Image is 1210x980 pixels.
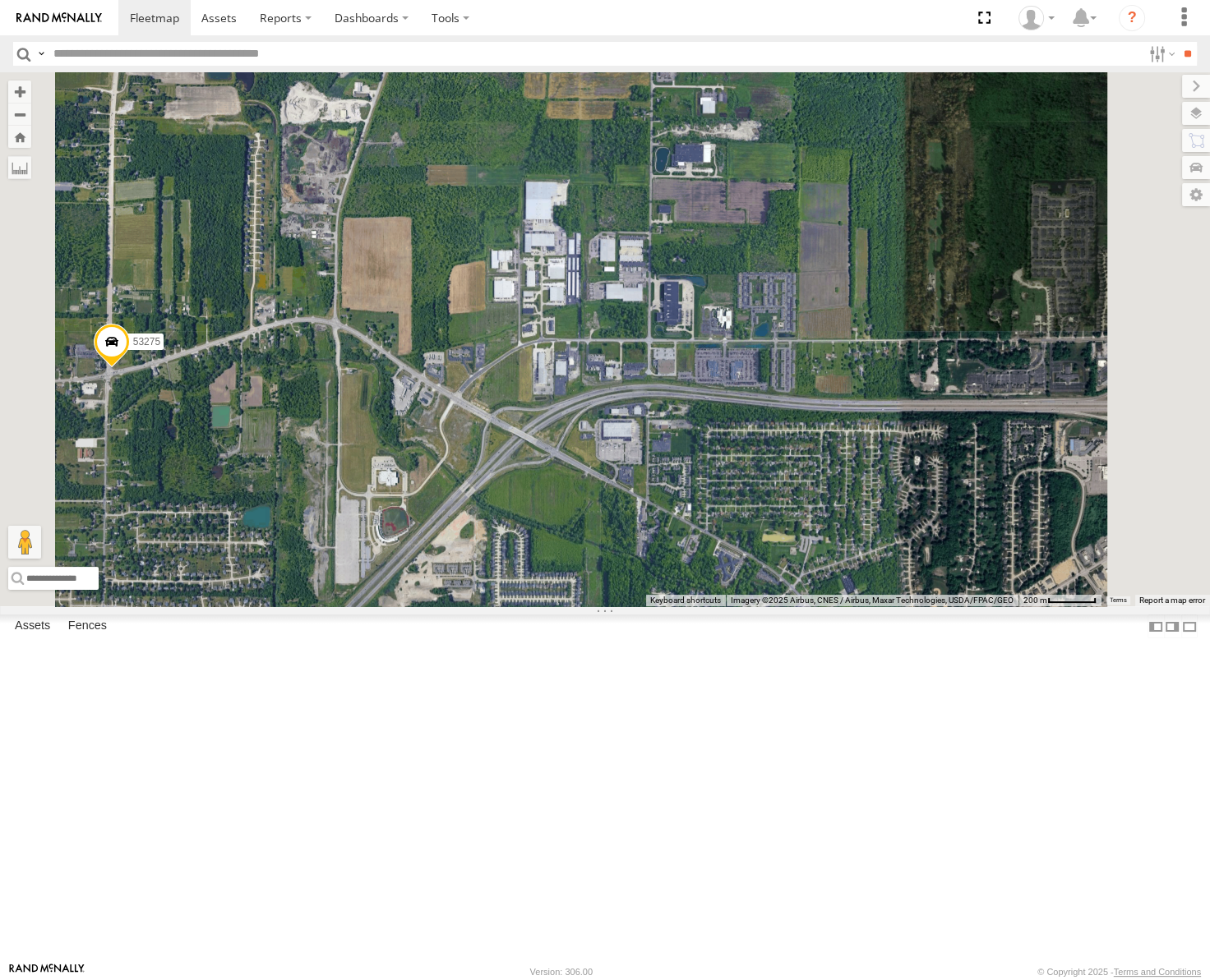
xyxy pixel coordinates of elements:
[8,81,31,103] button: Zoom in
[1037,967,1201,977] div: © Copyright 2025 -
[60,615,115,638] label: Fences
[16,12,102,24] img: rand-logo.svg
[1148,614,1164,638] label: Dock Summary Table to the Left
[133,336,160,347] span: 53275
[530,967,593,977] div: Version: 306.00
[1110,596,1127,603] a: Terms (opens in new tab)
[35,42,48,66] label: Search Query
[731,596,1014,605] span: Imagery ©2025 Airbus, CNES / Airbus, Maxar Technologies, USDA/FPAC/GEO
[1181,614,1198,638] label: Hide Summary Table
[8,126,31,148] button: Zoom Home
[1119,5,1145,31] i: ?
[8,103,31,126] button: Zoom out
[8,156,31,179] label: Measure
[1182,183,1210,206] label: Map Settings
[1013,6,1060,30] div: Miky Transport
[7,615,58,638] label: Assets
[1143,42,1178,66] label: Search Filter Options
[1023,596,1047,605] span: 200 m
[1018,595,1101,606] button: Map Scale: 200 m per 56 pixels
[650,595,721,606] button: Keyboard shortcuts
[1164,614,1180,638] label: Dock Summary Table to the Right
[8,526,41,559] button: Drag Pegman onto the map to open Street View
[1114,967,1201,977] a: Terms and Conditions
[9,964,85,980] a: Visit our Website
[1139,596,1205,605] a: Report a map error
